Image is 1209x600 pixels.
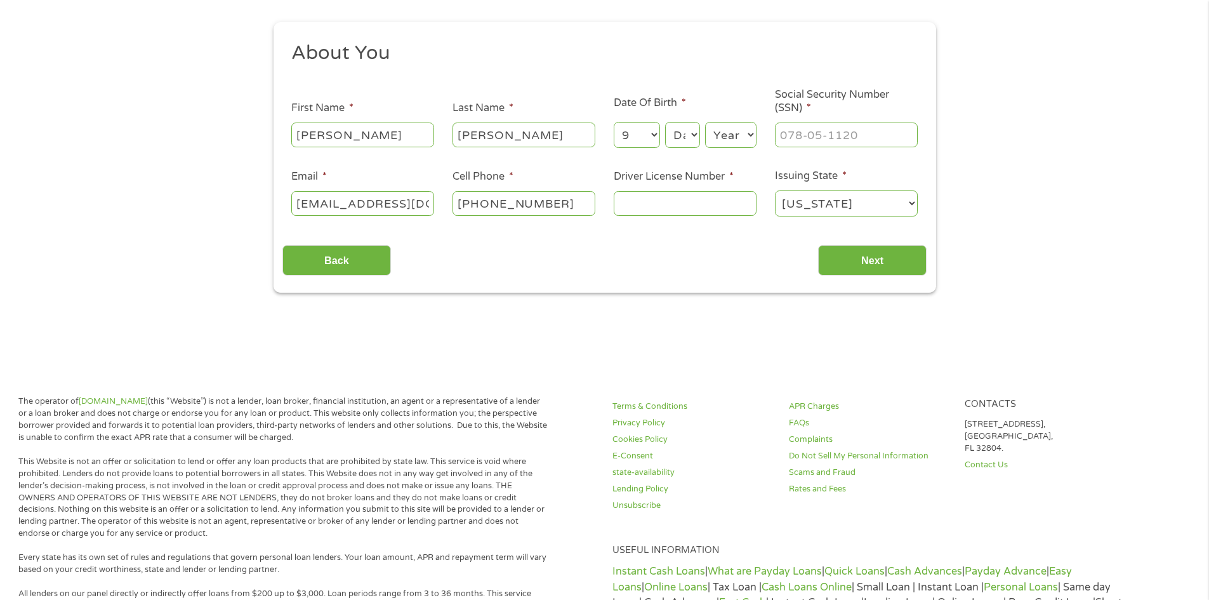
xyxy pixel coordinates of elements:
a: FAQs [789,417,950,429]
p: [STREET_ADDRESS], [GEOGRAPHIC_DATA], FL 32804. [965,418,1126,455]
label: Email [291,170,327,183]
h4: Useful Information [612,545,1126,557]
input: (541) 754-3010 [453,191,595,215]
label: Social Security Number (SSN) [775,88,918,115]
input: john@gmail.com [291,191,434,215]
a: Scams and Fraud [789,467,950,479]
p: Every state has its own set of rules and regulations that govern personal loan lenders. Your loan... [18,552,548,576]
a: Cookies Policy [612,434,774,446]
input: Back [282,245,391,276]
input: 078-05-1120 [775,123,918,147]
a: Do Not Sell My Personal Information [789,450,950,462]
label: Driver License Number [614,170,734,183]
a: Contact Us [965,459,1126,471]
a: Unsubscribe [612,500,774,512]
a: [DOMAIN_NAME] [79,396,148,406]
input: John [291,123,434,147]
a: Quick Loans [824,565,885,578]
a: Payday Advance [965,565,1047,578]
p: This Website is not an offer or solicitation to lend or offer any loan products that are prohibit... [18,456,548,540]
input: Smith [453,123,595,147]
a: Privacy Policy [612,417,774,429]
label: Last Name [453,102,513,115]
label: First Name [291,102,353,115]
a: Easy Loans [612,565,1072,593]
a: E-Consent [612,450,774,462]
p: The operator of (this “Website”) is not a lender, loan broker, financial institution, an agent or... [18,396,548,444]
a: Cash Loans Online [762,581,852,594]
a: Terms & Conditions [612,401,774,413]
a: Personal Loans [984,581,1058,594]
a: What are Payday Loans [708,565,822,578]
label: Cell Phone [453,170,513,183]
a: Rates and Fees [789,483,950,495]
a: Instant Cash Loans [612,565,705,578]
a: Cash Advances [887,565,962,578]
a: state-availability [612,467,774,479]
input: Next [818,245,927,276]
label: Date Of Birth [614,97,686,110]
a: APR Charges [789,401,950,413]
a: Lending Policy [612,483,774,495]
label: Issuing State [775,170,847,183]
a: Online Loans [644,581,708,594]
h4: Contacts [965,399,1126,411]
h2: About You [291,41,908,66]
a: Complaints [789,434,950,446]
